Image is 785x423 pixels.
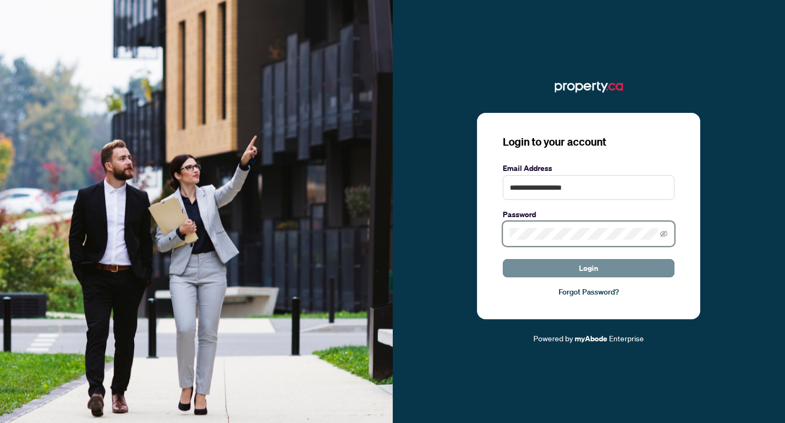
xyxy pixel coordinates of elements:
span: Login [579,260,598,277]
a: myAbode [575,333,607,345]
label: Email Address [503,162,674,174]
span: Powered by [533,333,573,343]
span: Enterprise [609,333,644,343]
span: eye-invisible [660,230,667,238]
button: Login [503,259,674,277]
img: ma-logo [555,78,623,96]
a: Forgot Password? [503,286,674,298]
label: Password [503,209,674,220]
h3: Login to your account [503,134,674,149]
